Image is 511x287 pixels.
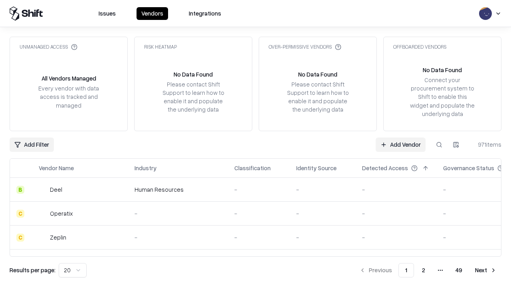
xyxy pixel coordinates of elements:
[393,43,446,50] div: Offboarded Vendors
[50,185,62,194] div: Deel
[42,74,96,83] div: All Vendors Managed
[449,263,469,277] button: 49
[234,233,283,242] div: -
[234,164,271,172] div: Classification
[362,185,430,194] div: -
[269,43,341,50] div: Over-Permissive Vendors
[39,164,74,172] div: Vendor Name
[296,209,349,218] div: -
[10,266,55,274] p: Results per page:
[174,70,213,79] div: No Data Found
[39,234,47,242] img: Zeplin
[355,263,501,277] nav: pagination
[398,263,414,277] button: 1
[409,76,475,118] div: Connect your procurement system to Shift to enable this widget and populate the underlying data
[135,185,222,194] div: Human Resources
[50,209,73,218] div: Operatix
[416,263,432,277] button: 2
[362,209,430,218] div: -
[296,233,349,242] div: -
[16,234,24,242] div: C
[362,164,408,172] div: Detected Access
[234,185,283,194] div: -
[94,7,121,20] button: Issues
[39,210,47,218] img: Operatix
[16,210,24,218] div: C
[135,164,156,172] div: Industry
[160,80,226,114] div: Please contact Shift Support to learn how to enable it and populate the underlying data
[10,138,54,152] button: Add Filter
[470,263,501,277] button: Next
[423,66,462,74] div: No Data Found
[296,164,337,172] div: Identity Source
[469,140,501,149] div: 971 items
[20,43,77,50] div: Unmanaged Access
[298,70,337,79] div: No Data Found
[135,233,222,242] div: -
[50,233,66,242] div: Zeplin
[137,7,168,20] button: Vendors
[39,186,47,194] img: Deel
[144,43,177,50] div: Risk Heatmap
[234,209,283,218] div: -
[296,185,349,194] div: -
[135,209,222,218] div: -
[443,164,494,172] div: Governance Status
[36,84,102,109] div: Every vendor with data access is tracked and managed
[362,233,430,242] div: -
[376,138,426,152] a: Add Vendor
[184,7,226,20] button: Integrations
[16,186,24,194] div: B
[285,80,351,114] div: Please contact Shift Support to learn how to enable it and populate the underlying data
